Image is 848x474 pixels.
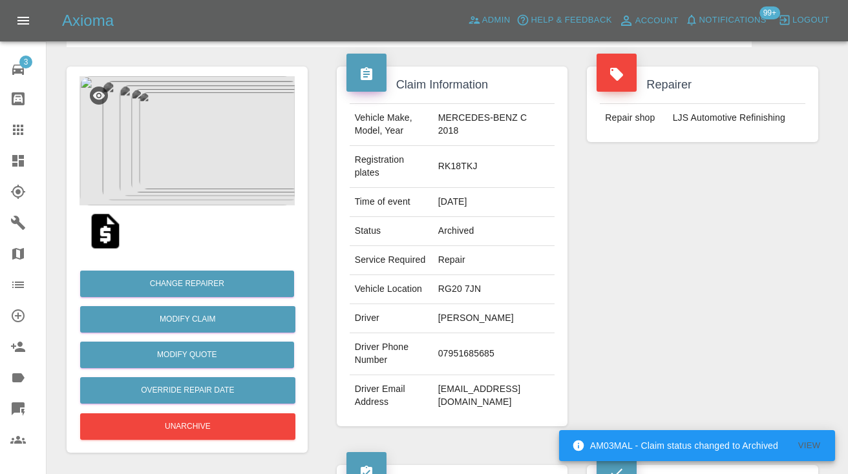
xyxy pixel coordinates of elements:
td: Vehicle Make, Model, Year [350,104,433,146]
td: MERCEDES-BENZ C 2018 [433,104,555,146]
span: Admin [482,13,511,28]
td: Repair shop [600,104,667,132]
img: 39559e96-7d5a-4b83-b1bd-f8ab60f78e6d [79,76,295,205]
td: Vehicle Location [350,275,433,304]
td: Driver Phone Number [350,333,433,375]
td: [DATE] [433,188,555,217]
div: AM03MAL - Claim status changed to Archived [572,434,778,457]
h4: Claim Information [346,76,558,94]
button: Modify Quote [80,342,294,368]
td: 07951685685 [433,333,555,375]
button: Change Repairer [80,271,294,297]
a: Modify Claim [80,306,295,333]
td: Driver [350,304,433,333]
button: Help & Feedback [513,10,615,30]
span: Logout [792,13,829,28]
button: Logout [775,10,832,30]
span: 3 [19,56,32,68]
span: Help & Feedback [531,13,611,28]
td: Driver Email Address [350,375,433,417]
td: [PERSON_NAME] [433,304,555,333]
button: Override Repair Date [80,377,295,404]
button: View [789,436,830,456]
a: Account [615,10,682,31]
span: Notifications [699,13,767,28]
td: Registration plates [350,146,433,188]
td: Time of event [350,188,433,217]
h5: Axioma [62,10,114,31]
span: Account [635,14,679,28]
td: LJS Automotive Refinishing [668,104,805,132]
td: Repair [433,246,555,275]
td: Status [350,217,433,246]
h4: Repairer [597,76,809,94]
a: Admin [465,10,514,30]
td: [EMAIL_ADDRESS][DOMAIN_NAME] [433,375,555,417]
td: Archived [433,217,555,246]
td: Service Required [350,246,433,275]
td: RG20 7JN [433,275,555,304]
td: RK18TKJ [433,146,555,188]
button: Notifications [682,10,770,30]
button: Open drawer [8,5,39,36]
span: 99+ [759,6,780,19]
img: qt_1RngrJA4aDea5wMjlKlFMtmg [85,211,126,252]
button: Unarchive [80,413,295,440]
